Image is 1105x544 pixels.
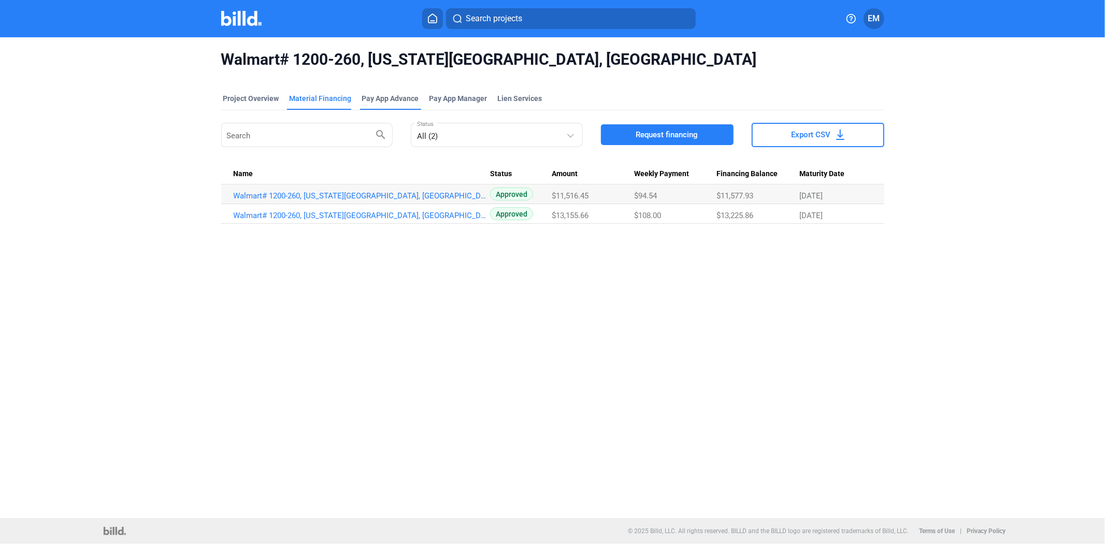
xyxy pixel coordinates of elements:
[552,211,589,220] span: $13,155.66
[636,130,698,140] span: Request financing
[601,124,734,145] button: Request financing
[234,169,491,179] div: Name
[490,188,533,201] span: Approved
[498,93,542,104] div: Lien Services
[490,207,533,220] span: Approved
[752,123,884,147] button: Export CSV
[234,169,253,179] span: Name
[552,169,634,179] div: Amount
[490,169,512,179] span: Status
[960,527,962,535] p: |
[417,132,438,141] mat-select-trigger: All (2)
[967,527,1006,535] b: Privacy Policy
[552,169,578,179] span: Amount
[716,191,753,201] span: $11,577.93
[864,8,884,29] button: EM
[362,93,419,104] div: Pay App Advance
[799,191,823,201] span: [DATE]
[634,211,661,220] span: $108.00
[919,527,955,535] b: Terms of Use
[223,93,279,104] div: Project Overview
[792,130,831,140] span: Export CSV
[716,169,778,179] span: Financing Balance
[799,169,844,179] span: Maturity Date
[221,50,884,69] span: Walmart# 1200-260, [US_STATE][GEOGRAPHIC_DATA], [GEOGRAPHIC_DATA]
[429,93,487,104] span: Pay App Manager
[634,169,689,179] span: Weekly Payment
[375,128,388,140] mat-icon: search
[628,527,909,535] p: © 2025 Billd, LLC. All rights reserved. BILLD and the BILLD logo are registered trademarks of Bil...
[290,93,352,104] div: Material Financing
[466,12,522,25] span: Search projects
[634,191,657,201] span: $94.54
[446,8,696,29] button: Search projects
[234,191,491,201] a: Walmart# 1200-260, [US_STATE][GEOGRAPHIC_DATA], [GEOGRAPHIC_DATA]
[104,527,126,535] img: logo
[490,169,552,179] div: Status
[799,169,871,179] div: Maturity Date
[552,191,589,201] span: $11,516.45
[716,169,799,179] div: Financing Balance
[868,12,880,25] span: EM
[221,11,262,26] img: Billd Company Logo
[799,211,823,220] span: [DATE]
[234,211,491,220] a: Walmart# 1200-260, [US_STATE][GEOGRAPHIC_DATA], [GEOGRAPHIC_DATA]
[716,211,753,220] span: $13,225.86
[634,169,716,179] div: Weekly Payment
